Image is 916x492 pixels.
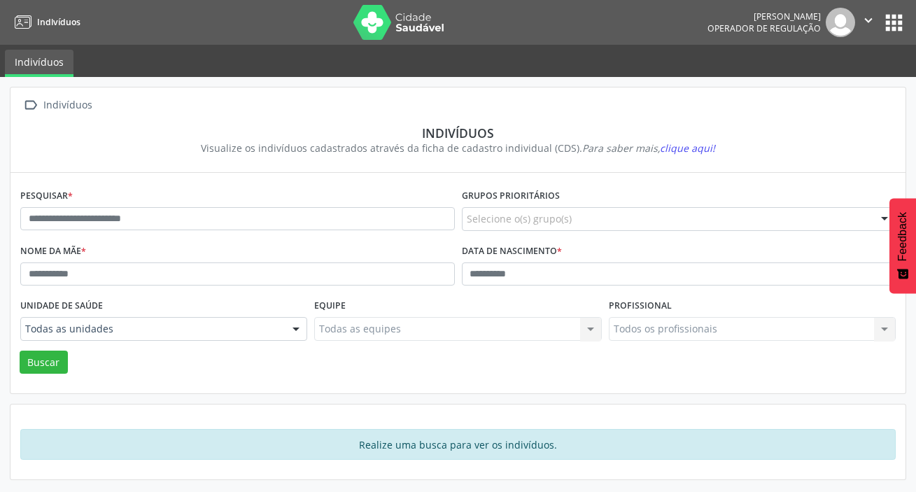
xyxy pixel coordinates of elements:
[855,8,882,37] button: 
[20,95,41,115] i: 
[889,198,916,293] button: Feedback - Mostrar pesquisa
[707,22,821,34] span: Operador de regulação
[37,16,80,28] span: Indivíduos
[30,141,886,155] div: Visualize os indivíduos cadastrados através da ficha de cadastro individual (CDS).
[20,95,94,115] a:  Indivíduos
[41,95,94,115] div: Indivíduos
[462,241,562,262] label: Data de nascimento
[25,322,279,336] span: Todas as unidades
[660,141,715,155] span: clique aqui!
[861,13,876,28] i: 
[882,10,906,35] button: apps
[20,185,73,207] label: Pesquisar
[20,429,896,460] div: Realize uma busca para ver os indivíduos.
[467,211,572,226] span: Selecione o(s) grupo(s)
[10,10,80,34] a: Indivíduos
[826,8,855,37] img: img
[582,141,715,155] i: Para saber mais,
[20,351,68,374] button: Buscar
[314,295,346,317] label: Equipe
[707,10,821,22] div: [PERSON_NAME]
[20,295,103,317] label: Unidade de saúde
[30,125,886,141] div: Indivíduos
[20,241,86,262] label: Nome da mãe
[609,295,672,317] label: Profissional
[5,50,73,77] a: Indivíduos
[462,185,560,207] label: Grupos prioritários
[896,212,909,261] span: Feedback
